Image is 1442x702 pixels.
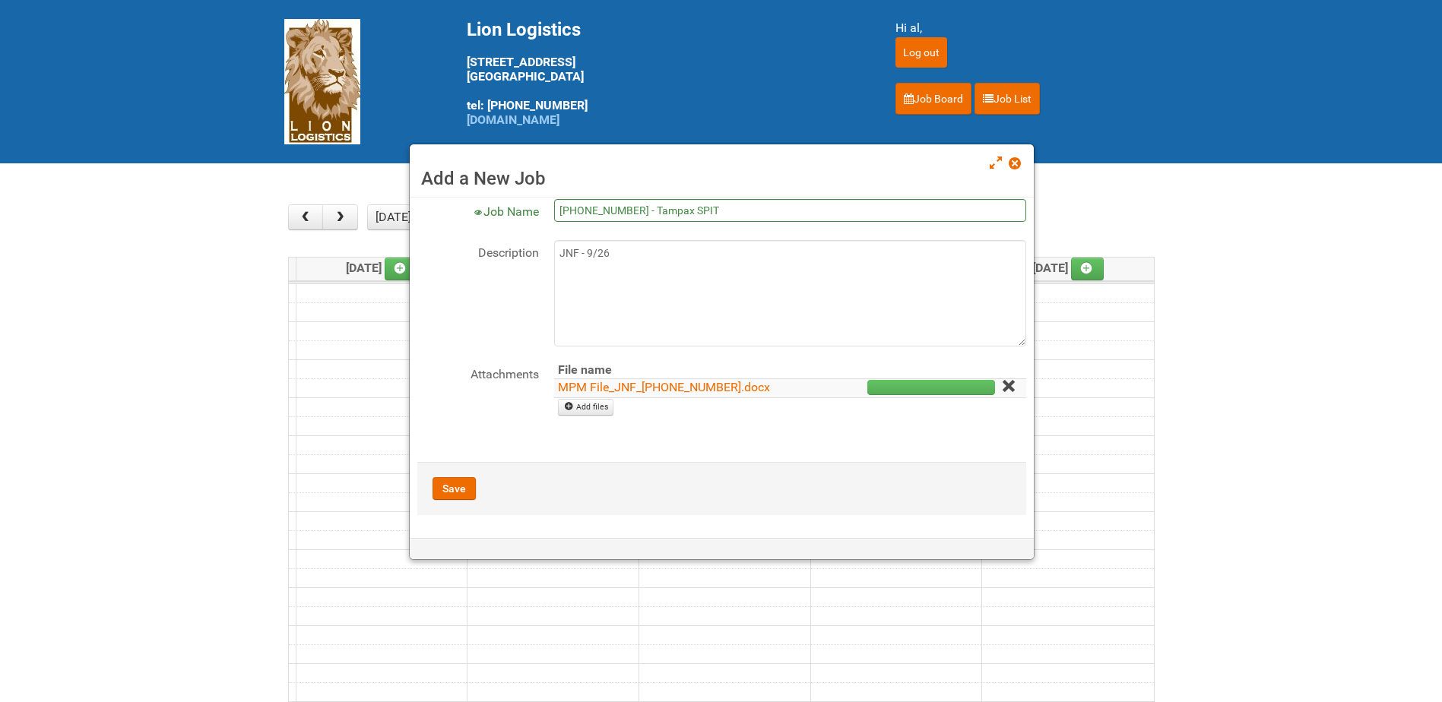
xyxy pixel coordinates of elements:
[346,261,418,275] span: [DATE]
[417,240,539,262] label: Description
[433,477,476,500] button: Save
[467,19,857,127] div: [STREET_ADDRESS] [GEOGRAPHIC_DATA] tel: [PHONE_NUMBER]
[558,380,770,394] a: MPM File_JNF_[PHONE_NUMBER].docx
[1071,258,1104,280] a: Add an event
[895,83,971,115] a: Job Board
[554,362,813,379] th: File name
[284,74,360,88] a: Lion Logistics
[558,399,613,416] a: Add files
[467,19,581,40] span: Lion Logistics
[284,19,360,144] img: Lion Logistics
[1032,261,1104,275] span: [DATE]
[367,204,419,230] button: [DATE]
[467,112,559,127] a: [DOMAIN_NAME]
[975,83,1040,115] a: Job List
[385,258,418,280] a: Add an event
[895,37,947,68] input: Log out
[895,19,1158,37] div: Hi al,
[417,362,539,384] label: Attachments
[421,167,1022,190] h3: Add a New Job
[417,199,539,221] label: Job Name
